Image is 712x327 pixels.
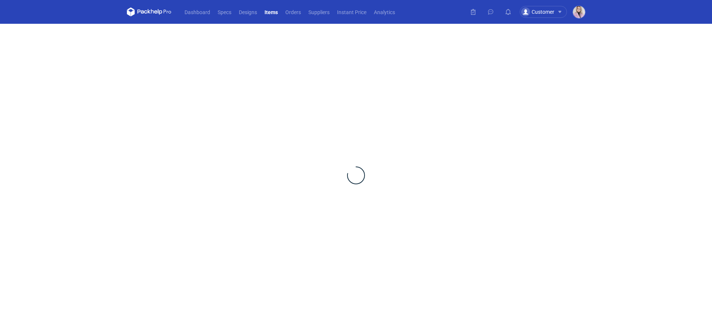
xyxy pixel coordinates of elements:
a: Analytics [370,7,399,16]
a: Suppliers [305,7,333,16]
a: Orders [282,7,305,16]
a: Dashboard [181,7,214,16]
a: Instant Price [333,7,370,16]
button: Customer [520,6,573,18]
img: Klaudia Wiśniewska [573,6,585,18]
svg: Packhelp Pro [127,7,171,16]
a: Items [261,7,282,16]
div: Customer [521,7,554,16]
a: Designs [235,7,261,16]
a: Specs [214,7,235,16]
